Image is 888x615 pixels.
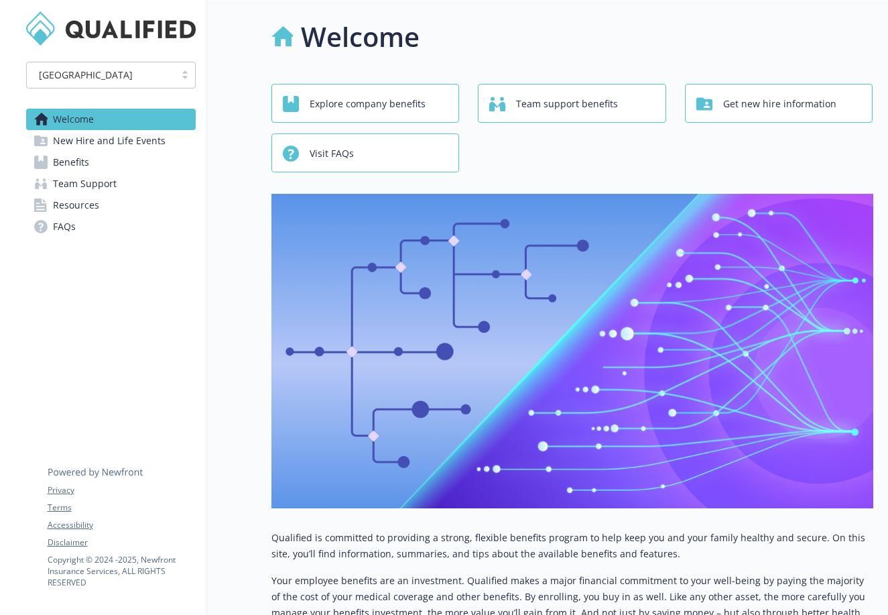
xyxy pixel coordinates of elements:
[48,519,195,531] a: Accessibility
[310,141,354,166] span: Visit FAQs
[271,133,460,172] button: Visit FAQs
[53,173,117,194] span: Team Support
[53,216,76,237] span: FAQs
[34,68,168,82] span: [GEOGRAPHIC_DATA]
[53,130,166,152] span: New Hire and Life Events
[723,91,836,117] span: Get new hire information
[271,530,873,562] p: Qualified is committed to providing a strong, flexible benefits program to help keep you and your...
[271,194,873,508] img: overview page banner
[310,91,426,117] span: Explore company benefits
[26,109,196,130] a: Welcome
[26,130,196,152] a: New Hire and Life Events
[53,194,99,216] span: Resources
[53,152,89,173] span: Benefits
[26,152,196,173] a: Benefits
[48,537,195,549] a: Disclaimer
[48,554,195,588] p: Copyright © 2024 - 2025 , Newfront Insurance Services, ALL RIGHTS RESERVED
[53,109,94,130] span: Welcome
[48,484,195,496] a: Privacy
[301,17,420,57] h1: Welcome
[48,502,195,514] a: Terms
[26,216,196,237] a: FAQs
[478,84,666,123] button: Team support benefits
[271,84,460,123] button: Explore company benefits
[26,194,196,216] a: Resources
[685,84,873,123] button: Get new hire information
[26,173,196,194] a: Team Support
[39,68,133,82] span: [GEOGRAPHIC_DATA]
[516,91,618,117] span: Team support benefits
